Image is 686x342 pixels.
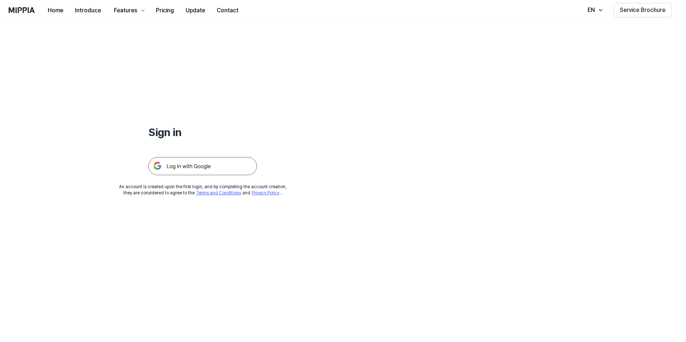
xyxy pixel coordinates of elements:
button: Service Brochure [614,3,672,17]
button: Features [107,3,150,18]
div: EN [586,6,596,14]
a: Terms and Conditions [196,190,241,195]
button: EN [580,3,608,17]
img: 구글 로그인 버튼 [148,157,257,175]
h1: Sign in [148,124,257,140]
div: An account is created upon the first login, and by completing the account creation, they are cons... [119,184,287,196]
button: Pricing [150,3,180,18]
button: Update [180,3,211,18]
div: Features [113,6,139,15]
a: Privacy Policy [252,190,279,195]
button: Introduce [69,3,107,18]
button: Contact [211,3,244,18]
button: Home [42,3,69,18]
img: logo [9,7,35,13]
a: Update [180,0,211,20]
